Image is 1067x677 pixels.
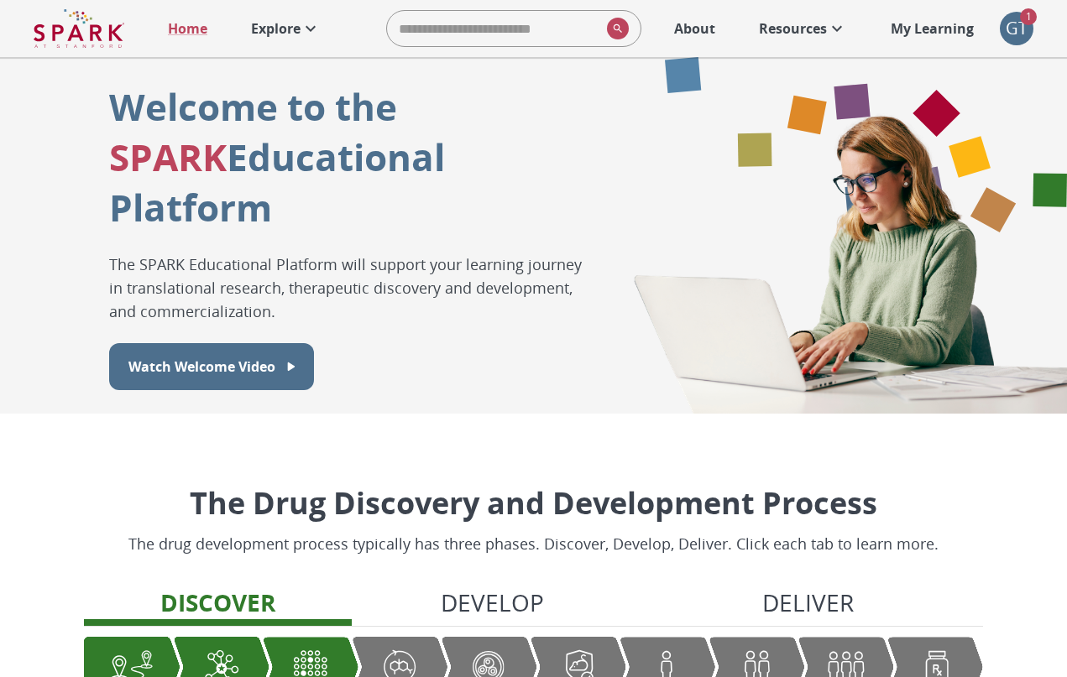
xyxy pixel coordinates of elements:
a: My Learning [882,10,983,47]
span: 1 [1020,8,1037,25]
p: Develop [441,585,544,620]
img: Logo of SPARK at Stanford [34,8,124,49]
p: Watch Welcome Video [128,357,275,377]
p: The Drug Discovery and Development Process [128,481,939,526]
button: Watch Welcome Video [109,343,314,390]
a: Explore [243,10,329,47]
p: Explore [251,18,301,39]
a: Resources [751,10,855,47]
p: The drug development process typically has three phases. Discover, Develop, Deliver. Click each t... [128,533,939,555]
p: Home [168,18,207,39]
p: Welcome to the Educational Platform [109,81,588,232]
button: account of current user [1000,12,1033,45]
a: Home [160,10,216,47]
p: My Learning [891,18,974,39]
p: Resources [759,18,827,39]
a: About [666,10,724,47]
span: SPARK [109,132,227,182]
p: Discover [160,585,275,620]
button: search [600,11,629,46]
div: GT [1000,12,1033,45]
p: About [674,18,715,39]
p: Deliver [762,585,854,620]
p: The SPARK Educational Platform will support your learning journey in translational research, ther... [109,253,588,323]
